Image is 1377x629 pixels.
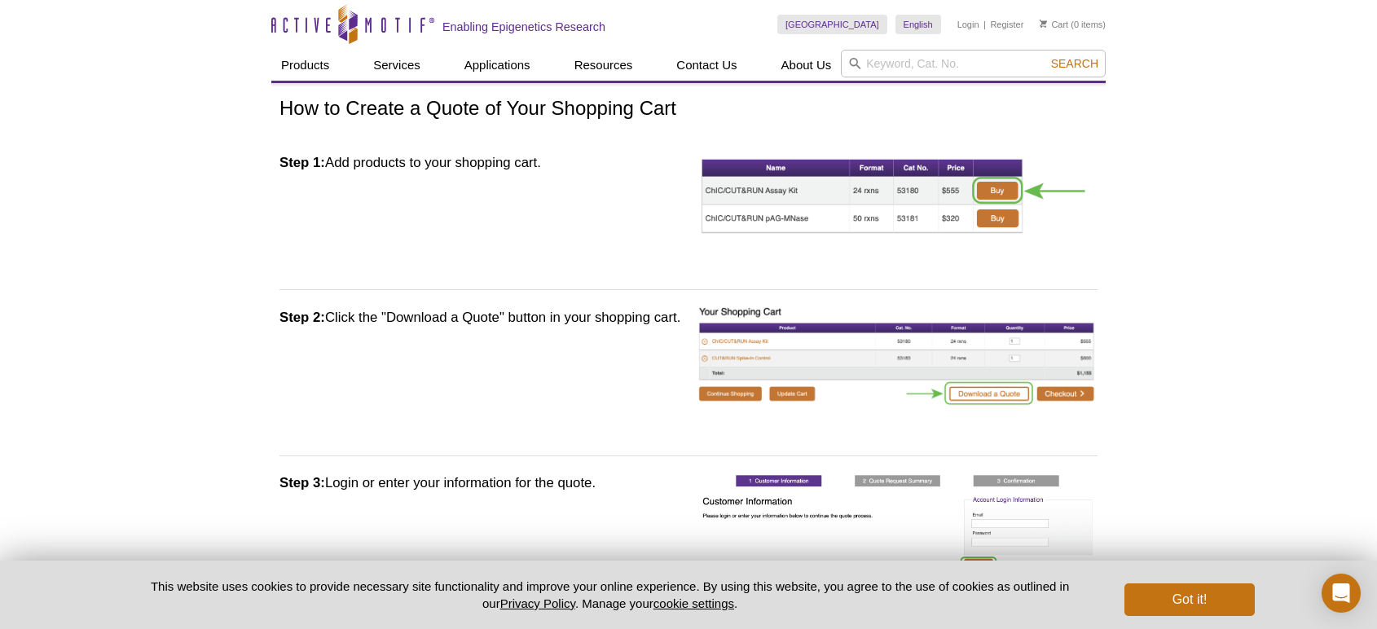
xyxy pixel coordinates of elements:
a: Register [990,19,1023,30]
h2: Enabling Epigenetics Research [442,20,605,34]
img: Quote Tutorial - Add to Cart [695,150,1098,241]
li: | [983,15,986,34]
p: This website uses cookies to provide necessary site functionality and improve your online experie... [122,578,1098,612]
h3: Login or enter your information for the quote. [279,473,683,493]
strong: Step 2: [279,310,325,325]
a: Applications [455,50,540,81]
a: About Us [772,50,842,81]
button: cookie settings [653,596,734,610]
strong: Step 1: [279,155,325,170]
li: (0 items) [1040,15,1106,34]
a: [GEOGRAPHIC_DATA] [777,15,887,34]
a: Login [957,19,979,30]
button: Search [1046,56,1103,71]
a: Privacy Policy [500,596,575,610]
h3: Add products to your shopping cart. [279,153,683,173]
a: Contact Us [667,50,746,81]
img: Your Cart [1040,20,1047,28]
div: Open Intercom Messenger [1322,574,1361,613]
strong: Step 3: [279,475,325,490]
img: Quote Tutorial - Download a Quote [695,305,1098,407]
a: Products [271,50,339,81]
a: English [895,15,941,34]
span: Search [1051,57,1098,70]
a: Services [363,50,430,81]
input: Keyword, Cat. No. [841,50,1106,77]
h1: How to Create a Quote of Your Shopping Cart [279,98,1098,121]
a: Cart [1040,19,1068,30]
button: Got it! [1124,583,1255,616]
h3: Click the "Download a Quote" button in your shopping cart. [279,308,683,328]
a: Resources [565,50,643,81]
